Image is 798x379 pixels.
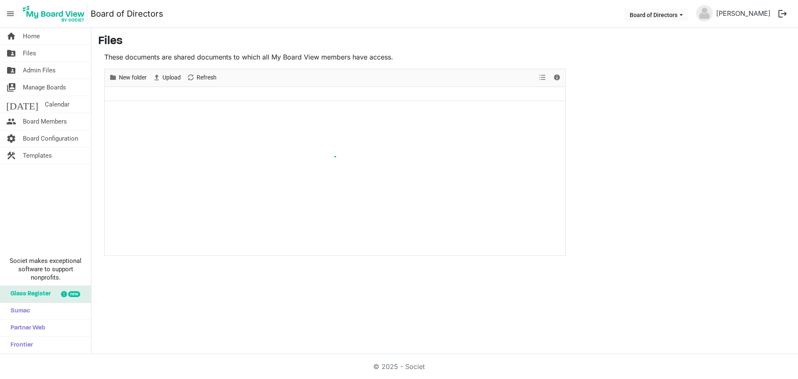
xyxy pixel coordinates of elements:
span: Board Configuration [23,130,78,147]
span: people [6,113,16,130]
a: © 2025 - Societ [373,362,425,371]
span: construction [6,147,16,164]
span: Glass Register [6,286,51,302]
img: My Board View Logo [20,3,87,24]
span: Partner Web [6,320,45,337]
span: Frontier [6,337,33,354]
span: Home [23,28,40,45]
span: Files [23,45,36,62]
span: Sumac [6,303,30,320]
span: folder_shared [6,45,16,62]
span: menu [2,6,18,22]
a: Board of Directors [91,5,163,22]
button: logout [774,5,791,22]
span: home [6,28,16,45]
span: [DATE] [6,96,38,113]
span: Admin Files [23,62,56,79]
div: new [68,291,80,297]
h3: Files [98,35,791,49]
span: Societ makes exceptional software to support nonprofits. [4,257,87,282]
span: settings [6,130,16,147]
a: My Board View Logo [20,3,91,24]
span: switch_account [6,79,16,96]
span: Manage Boards [23,79,66,96]
button: Board of Directors dropdownbutton [624,9,688,20]
span: folder_shared [6,62,16,79]
span: Board Members [23,113,67,130]
span: Calendar [45,96,69,113]
a: [PERSON_NAME] [713,5,774,22]
img: no-profile-picture.svg [696,5,713,22]
span: Templates [23,147,52,164]
p: These documents are shared documents to which all My Board View members have access. [104,52,566,62]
